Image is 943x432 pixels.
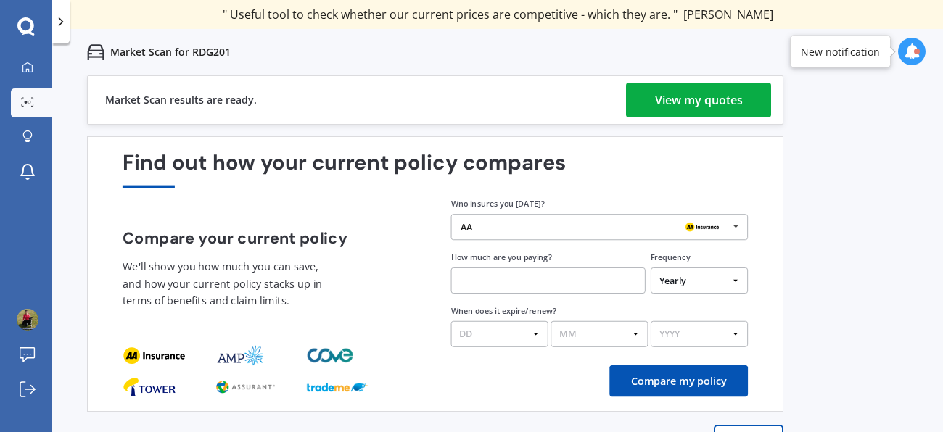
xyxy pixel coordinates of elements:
img: provider_logo_0 [123,345,185,366]
div: Find out how your current policy compares [123,151,748,188]
a: View my quotes [626,83,771,117]
div: New notification [801,44,880,59]
label: When does it expire/renew? [451,305,556,316]
p: We'll show you how much you can save, and how your current policy stacks up in terms of benefits ... [123,258,332,310]
div: AA [461,223,472,232]
img: AA.webp [681,220,722,236]
img: provider_logo_1 [215,376,277,397]
img: provider_logo_1 [215,345,265,366]
div: Market Scan results are ready. [105,76,257,124]
img: provider_logo_2 [307,345,356,366]
img: 98f7310023cce4806841fada56b8a935 [17,309,38,331]
p: Market Scan for RDG201 [110,45,231,59]
img: car.f15378c7a67c060ca3f3.svg [87,43,104,61]
h4: Compare your current policy [123,229,420,247]
img: provider_logo_2 [307,376,369,397]
label: How much are you paying? [451,252,552,263]
img: provider_logo_0 [123,376,176,397]
div: View my quotes [655,83,743,117]
label: Who insures you [DATE]? [451,199,545,209]
label: Frequency [651,252,690,263]
button: Compare my policy [609,365,748,396]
